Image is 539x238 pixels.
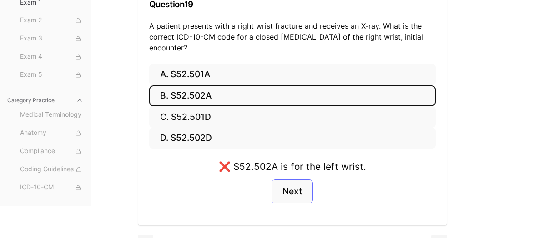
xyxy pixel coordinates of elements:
[149,64,436,85] button: A. S52.501A
[272,179,313,204] button: Next
[149,20,436,53] p: A patient presents with a right wrist fracture and receives an X-ray. What is the correct ICD-10-...
[16,13,87,28] button: Exam 2
[20,183,83,193] span: ICD-10-CM
[20,128,83,138] span: Anatomy
[20,146,83,156] span: Compliance
[149,85,436,107] button: B. S52.502A
[16,180,87,195] button: ICD-10-CM
[4,93,87,108] button: Category Practice
[16,68,87,82] button: Exam 5
[16,162,87,177] button: Coding Guidelines
[20,164,83,174] span: Coding Guidelines
[219,159,366,174] div: ❌ S52.502A is for the left wrist.
[20,15,83,25] span: Exam 2
[20,34,83,44] span: Exam 3
[20,52,83,62] span: Exam 4
[20,70,83,80] span: Exam 5
[16,126,87,140] button: Anatomy
[16,50,87,64] button: Exam 4
[149,106,436,128] button: C. S52.501D
[16,144,87,159] button: Compliance
[16,108,87,122] button: Medical Terminology
[149,128,436,149] button: D. S52.502D
[16,31,87,46] button: Exam 3
[20,110,83,120] span: Medical Terminology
